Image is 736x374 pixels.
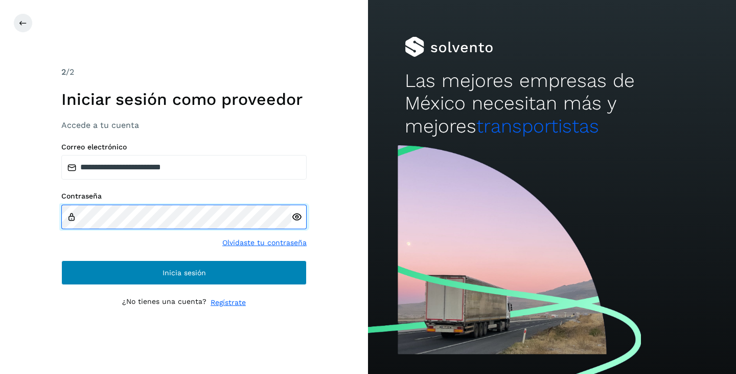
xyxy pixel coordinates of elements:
[61,90,307,109] h1: Iniciar sesión como proveedor
[61,67,66,77] span: 2
[222,237,307,248] a: Olvidaste tu contraseña
[61,260,307,285] button: Inicia sesión
[211,297,246,308] a: Regístrate
[61,143,307,151] label: Correo electrónico
[476,115,599,137] span: transportistas
[61,192,307,201] label: Contraseña
[163,269,206,276] span: Inicia sesión
[61,66,307,78] div: /2
[61,120,307,130] h3: Accede a tu cuenta
[405,70,699,138] h2: Las mejores empresas de México necesitan más y mejores
[122,297,206,308] p: ¿No tienes una cuenta?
